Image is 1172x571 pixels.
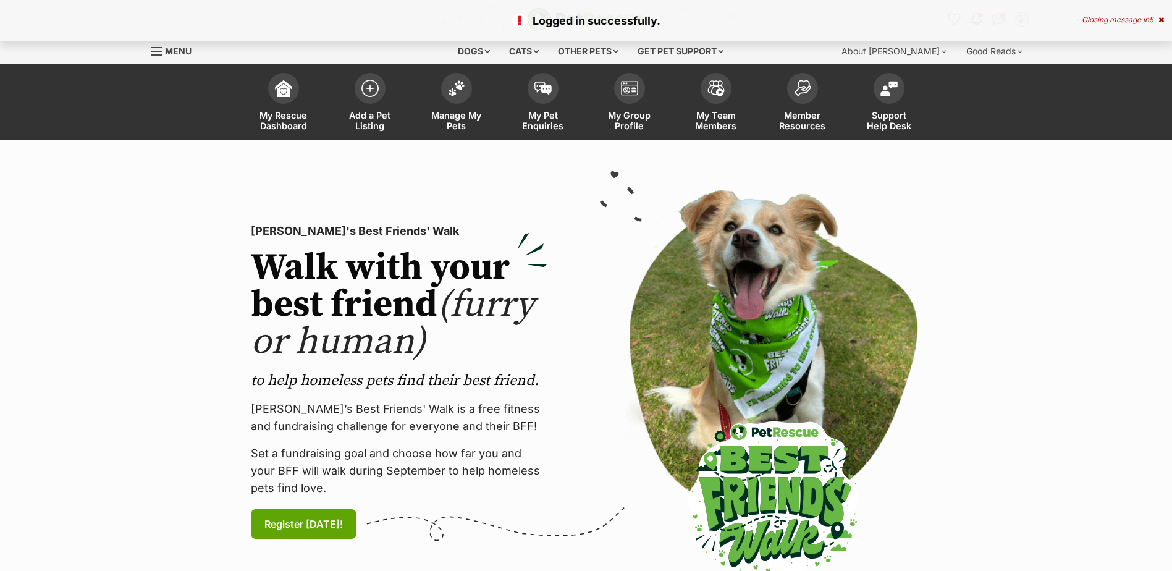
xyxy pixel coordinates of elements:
[602,110,657,131] span: My Group Profile
[707,80,725,96] img: team-members-icon-5396bd8760b3fe7c0b43da4ab00e1e3bb1a5d9ba89233759b79545d2d3fc5d0d.svg
[833,39,955,64] div: About [PERSON_NAME]
[251,250,547,361] h2: Walk with your best friend
[958,39,1031,64] div: Good Reads
[151,39,200,61] a: Menu
[775,110,830,131] span: Member Resources
[673,67,759,140] a: My Team Members
[629,39,732,64] div: Get pet support
[251,509,356,539] a: Register [DATE]!
[500,39,547,64] div: Cats
[449,39,499,64] div: Dogs
[165,46,192,56] span: Menu
[586,67,673,140] a: My Group Profile
[275,80,292,97] img: dashboard-icon-eb2f2d2d3e046f16d808141f083e7271f6b2e854fb5c12c21221c1fb7104beca.svg
[251,371,547,391] p: to help homeless pets find their best friend.
[534,82,552,95] img: pet-enquiries-icon-7e3ad2cf08bfb03b45e93fb7055b45f3efa6380592205ae92323e6603595dc1f.svg
[549,39,627,64] div: Other pets
[240,67,327,140] a: My Rescue Dashboard
[251,445,547,497] p: Set a fundraising goal and choose how far you and your BFF will walk during September to help hom...
[861,110,917,131] span: Support Help Desk
[327,67,413,140] a: Add a Pet Listing
[264,517,343,531] span: Register [DATE]!
[515,110,571,131] span: My Pet Enquiries
[688,110,744,131] span: My Team Members
[846,67,932,140] a: Support Help Desk
[342,110,398,131] span: Add a Pet Listing
[251,222,547,240] p: [PERSON_NAME]'s Best Friends' Walk
[448,80,465,96] img: manage-my-pets-icon-02211641906a0b7f246fdf0571729dbe1e7629f14944591b6c1af311fb30b64b.svg
[429,110,484,131] span: Manage My Pets
[251,400,547,435] p: [PERSON_NAME]’s Best Friends' Walk is a free fitness and fundraising challenge for everyone and t...
[759,67,846,140] a: Member Resources
[251,282,534,365] span: (furry or human)
[794,80,811,96] img: member-resources-icon-8e73f808a243e03378d46382f2149f9095a855e16c252ad45f914b54edf8863c.svg
[361,80,379,97] img: add-pet-listing-icon-0afa8454b4691262ce3f59096e99ab1cd57d4a30225e0717b998d2c9b9846f56.svg
[413,67,500,140] a: Manage My Pets
[500,67,586,140] a: My Pet Enquiries
[621,81,638,96] img: group-profile-icon-3fa3cf56718a62981997c0bc7e787c4b2cf8bcc04b72c1350f741eb67cf2f40e.svg
[256,110,311,131] span: My Rescue Dashboard
[880,81,898,96] img: help-desk-icon-fdf02630f3aa405de69fd3d07c3f3aa587a6932b1a1747fa1d2bba05be0121f9.svg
